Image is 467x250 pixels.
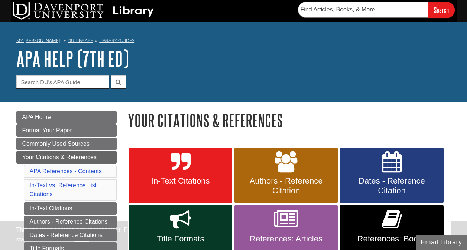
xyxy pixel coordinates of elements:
a: In-Text vs. Reference List Citations [30,182,97,197]
span: References: Books [346,234,438,244]
a: Authors - Reference Citation [234,148,338,203]
a: Format Your Paper [16,124,117,137]
span: In-Text Citations [134,176,227,186]
a: My [PERSON_NAME] [16,37,60,44]
a: Commonly Used Sources [16,138,117,150]
span: Format Your Paper [22,127,72,134]
a: Your Citations & References [16,151,117,164]
a: DU Library [68,38,93,43]
nav: breadcrumb [16,36,451,47]
a: APA References - Contents [30,168,102,174]
input: Search DU's APA Guide [16,75,109,88]
a: Library Guides [99,38,134,43]
span: Dates - Reference Citation [346,176,438,195]
img: DU Library [13,2,154,20]
form: Searches DU Library's articles, books, and more [298,2,455,18]
h1: Your Citations & References [128,111,451,130]
span: Your Citations & References [22,154,97,160]
a: Authors - Reference Citations [24,216,117,228]
button: Email Library [416,235,467,250]
span: Authors - Reference Citation [240,176,332,195]
a: Dates - Reference Citations [24,229,117,241]
a: APA Help (7th Ed) [16,47,129,70]
span: Commonly Used Sources [22,141,90,147]
input: Search [428,2,455,18]
span: References: Articles [240,234,332,244]
a: Dates - Reference Citation [340,148,443,203]
a: In-Text Citations [129,148,232,203]
a: In-Text Citations [24,202,117,215]
a: APA Home [16,111,117,124]
span: Title Formats [134,234,227,244]
span: APA Home [22,114,51,120]
input: Find Articles, Books, & More... [298,2,428,17]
